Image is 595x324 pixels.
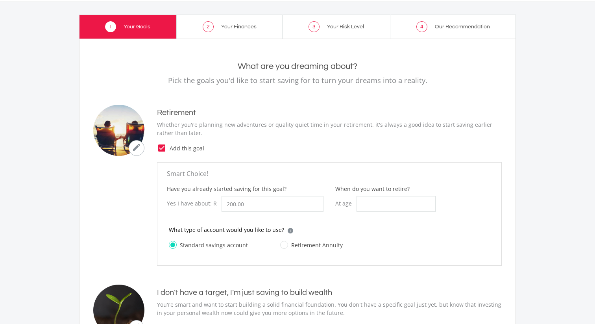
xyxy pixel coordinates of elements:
a: 4 Our Recommendation [390,15,516,39]
label: When do you want to retire? [335,185,410,193]
span: 1 [105,21,116,32]
span: Your Finances [221,24,257,30]
div: Yes I have about: R [167,196,222,211]
h4: Retirement [157,108,502,117]
div: i [288,228,293,233]
label: Standard savings account [169,240,248,250]
p: Whether you're planning new adventures or quality quiet time in your retirement, it's always a go... [157,120,502,137]
label: Have you already started saving for this goal? [167,185,286,193]
div: At age [335,196,357,211]
a: 3 Your Risk Level [283,15,390,39]
h2: What are you dreaming about? [93,61,502,72]
span: Your Risk Level [327,24,364,30]
p: Pick the goals you'd like to start saving for to turn your dreams into a reality. [93,75,502,86]
i: mode_edit [132,143,141,152]
button: mode_edit [129,140,144,156]
input: 0.00 [222,196,323,212]
label: Retirement Annuity [280,240,343,250]
span: Our Recommendation [435,24,490,30]
p: What type of account would you like to use? [169,226,284,234]
p: Smart Choice! [167,169,492,178]
a: 2 Your Finances [177,15,283,39]
span: 3 [309,21,320,32]
span: Your Goals [124,24,150,30]
span: 2 [203,21,214,32]
a: 1 Your Goals [79,15,177,39]
h4: I don’t have a target, I’m just saving to build wealth [157,288,502,297]
span: Add this goal [166,144,502,152]
p: You're smart and want to start building a solid financial foundation. You don't have a specific g... [157,300,502,317]
i: check_box [157,143,166,153]
span: 4 [416,21,427,32]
